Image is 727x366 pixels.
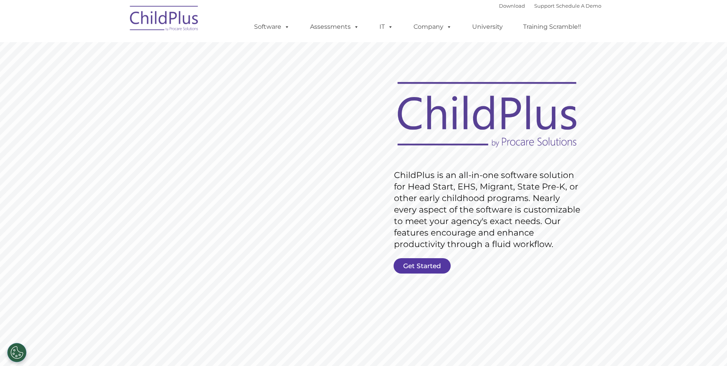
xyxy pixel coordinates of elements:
[246,19,297,35] a: Software
[394,170,584,250] rs-layer: ChildPlus is an all-in-one software solution for Head Start, EHS, Migrant, State Pre-K, or other ...
[372,19,401,35] a: IT
[406,19,460,35] a: Company
[534,3,555,9] a: Support
[499,3,525,9] a: Download
[515,19,589,35] a: Training Scramble!!
[126,0,203,39] img: ChildPlus by Procare Solutions
[394,258,451,274] a: Get Started
[556,3,601,9] a: Schedule A Demo
[499,3,601,9] font: |
[464,19,510,35] a: University
[7,343,26,362] button: Cookies Settings
[302,19,367,35] a: Assessments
